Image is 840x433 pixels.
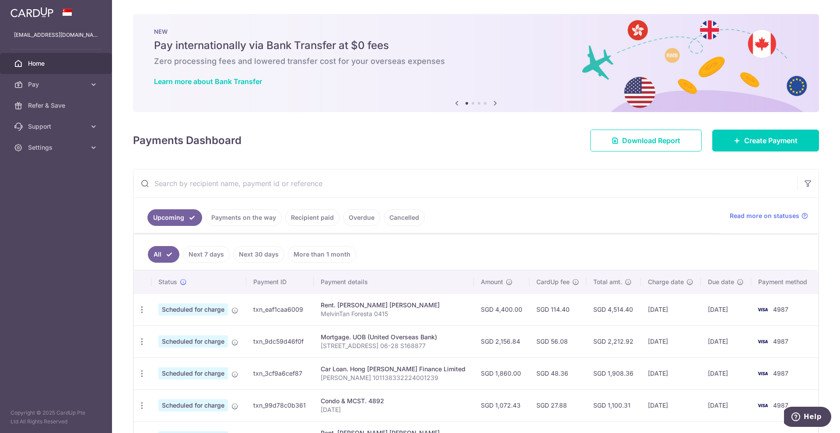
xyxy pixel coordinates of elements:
span: Settings [28,143,86,152]
span: Scheduled for charge [158,399,228,412]
span: Due date [708,278,734,286]
p: [EMAIL_ADDRESS][DOMAIN_NAME] [14,31,98,39]
div: Rent. [PERSON_NAME] [PERSON_NAME] [321,301,467,310]
td: [DATE] [641,293,701,325]
img: Bank Card [754,368,771,379]
img: Bank transfer banner [133,14,819,112]
td: [DATE] [641,389,701,421]
a: Create Payment [712,130,819,151]
p: [PERSON_NAME] 101138332224001239 [321,373,467,382]
p: [DATE] [321,405,467,414]
img: Bank Card [754,304,771,315]
p: MelvinTan Foresta 0415 [321,310,467,318]
td: txn_99d78c0b361 [246,389,314,421]
span: 4987 [773,338,788,345]
iframe: Opens a widget where you can find more information [784,407,831,429]
td: [DATE] [701,357,751,389]
span: Pay [28,80,86,89]
td: SGD 114.40 [529,293,586,325]
span: Home [28,59,86,68]
td: txn_3cf9a6cef87 [246,357,314,389]
td: SGD 4,514.40 [586,293,641,325]
a: Read more on statuses [730,211,808,220]
td: SGD 1,908.36 [586,357,641,389]
td: SGD 1,100.31 [586,389,641,421]
td: SGD 48.36 [529,357,586,389]
td: txn_9dc59d46f0f [246,325,314,357]
p: NEW [154,28,798,35]
span: Scheduled for charge [158,303,228,316]
img: CardUp [10,7,53,18]
td: SGD 1,860.00 [474,357,529,389]
span: 4987 [773,306,788,313]
span: Status [158,278,177,286]
th: Payment ID [246,271,314,293]
span: Scheduled for charge [158,335,228,348]
td: SGD 2,212.92 [586,325,641,357]
td: SGD 56.08 [529,325,586,357]
a: Learn more about Bank Transfer [154,77,262,86]
td: SGD 27.88 [529,389,586,421]
th: Payment method [751,271,818,293]
span: Scheduled for charge [158,367,228,380]
td: [DATE] [641,325,701,357]
div: Mortgage. UOB (United Overseas Bank) [321,333,467,341]
a: More than 1 month [288,246,356,263]
a: Recipient paid [285,209,339,226]
span: Download Report [622,135,680,146]
span: Support [28,122,86,131]
td: SGD 2,156.84 [474,325,529,357]
a: Overdue [343,209,380,226]
a: Cancelled [384,209,425,226]
img: Bank Card [754,400,771,411]
span: Read more on statuses [730,211,799,220]
span: Amount [481,278,503,286]
h5: Pay internationally via Bank Transfer at $0 fees [154,39,798,53]
a: Next 30 days [233,246,284,263]
a: Payments on the way [206,209,282,226]
h6: Zero processing fees and lowered transfer cost for your overseas expenses [154,56,798,67]
td: SGD 4,400.00 [474,293,529,325]
div: Car Loan. Hong [PERSON_NAME] Finance Limited [321,365,467,373]
th: Payment details [314,271,474,293]
span: Create Payment [744,135,798,146]
a: Upcoming [147,209,202,226]
img: Bank Card [754,336,771,347]
td: [DATE] [701,293,751,325]
td: txn_eaf1caa6009 [246,293,314,325]
span: Total amt. [593,278,622,286]
p: [STREET_ADDRESS] 06-28 S168877 [321,341,467,350]
td: [DATE] [701,325,751,357]
span: 4987 [773,370,788,377]
a: All [148,246,179,263]
a: Download Report [590,130,702,151]
span: CardUp fee [536,278,570,286]
input: Search by recipient name, payment id or reference [133,169,798,197]
div: Condo & MCST. 4892 [321,397,467,405]
h4: Payments Dashboard [133,133,241,148]
span: 4987 [773,401,788,409]
td: SGD 1,072.43 [474,389,529,421]
a: Next 7 days [183,246,230,263]
td: [DATE] [701,389,751,421]
span: Refer & Save [28,101,86,110]
span: Charge date [648,278,684,286]
td: [DATE] [641,357,701,389]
